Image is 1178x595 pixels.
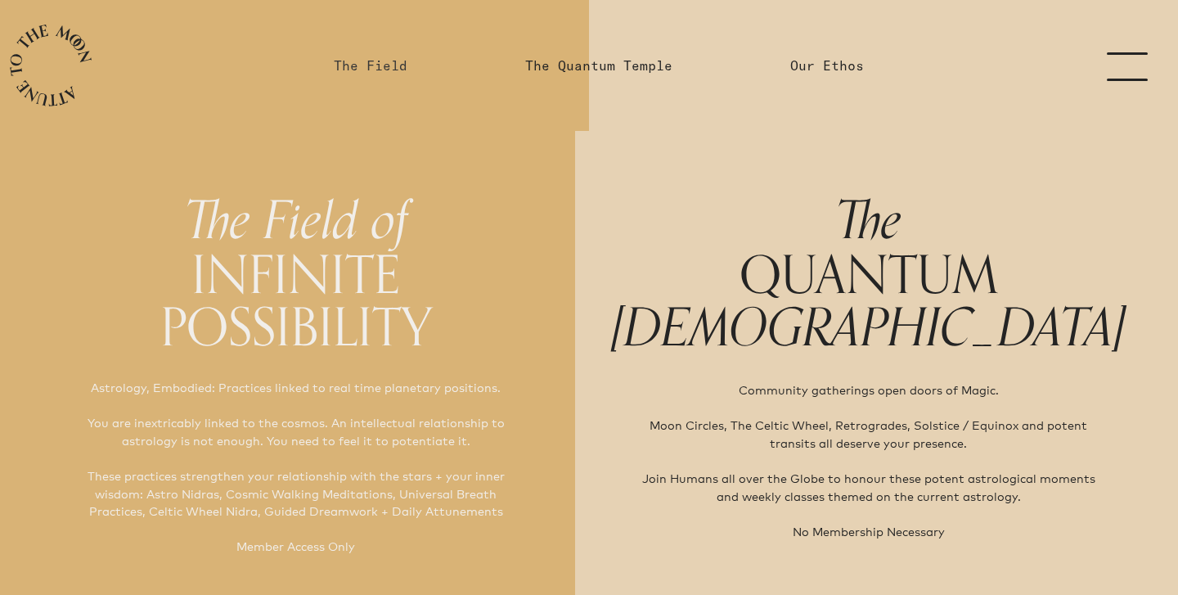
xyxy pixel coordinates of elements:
[52,193,539,353] h1: INFINITE POSSIBILITY
[611,286,1126,372] span: [DEMOGRAPHIC_DATA]
[835,178,901,264] span: The
[184,178,407,264] span: The Field of
[790,56,864,75] a: Our Ethos
[637,381,1099,540] p: Community gatherings open doors of Magic. Moon Circles, The Celtic Wheel, Retrogrades, Solstice /...
[334,56,407,75] a: The Field
[79,379,513,556] p: Astrology, Embodied: Practices linked to real time planetary positions. You are inextricably link...
[525,56,672,75] a: The Quantum Temple
[611,193,1126,355] h1: QUANTUM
